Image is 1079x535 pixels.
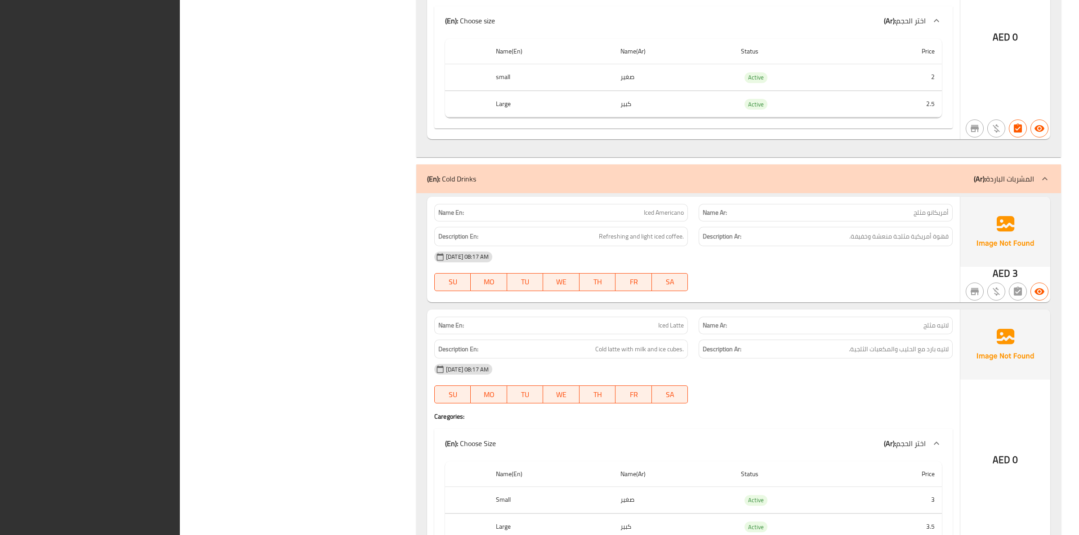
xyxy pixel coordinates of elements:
span: SA [655,388,685,401]
button: SA [652,385,688,403]
td: صغير [613,487,734,513]
b: (Ar): [884,437,896,450]
div: (En): Choose Size(Ar):اختر الحجم [434,429,953,458]
th: Price [858,461,942,487]
span: AED [993,28,1010,46]
p: Choose size [445,15,495,26]
button: WE [543,273,580,291]
span: MO [474,275,504,288]
th: small [489,64,613,91]
strong: Name Ar: [703,321,727,330]
strong: Description En: [438,344,478,355]
h4: Caregories: [434,412,953,421]
span: SU [438,275,467,288]
td: 2 [858,64,942,91]
span: [DATE] 08:17 AM [442,365,492,374]
button: Purchased item [987,119,1005,137]
strong: Name Ar: [703,208,727,217]
strong: Description Ar: [703,231,741,242]
button: Not has choices [1009,283,1027,301]
button: TH [580,273,616,291]
span: 3 [1012,265,1018,282]
th: Large [489,91,613,117]
th: Name(En) [489,461,613,487]
span: [DATE] 08:17 AM [442,252,492,261]
span: لاتيه بارد مع الحليب والمكعبات الثلجية. [849,344,949,355]
span: Iced Latte [658,321,684,330]
button: SA [652,273,688,291]
span: MO [474,388,504,401]
span: قهوة أمريكية مثلجة منعشة وخفيفة. [849,231,949,242]
th: Status [734,39,858,64]
span: Active [745,99,767,110]
button: SU [434,273,471,291]
th: Name(En) [489,39,613,64]
span: 0 [1012,28,1018,46]
span: WE [547,388,576,401]
button: WE [543,385,580,403]
span: WE [547,275,576,288]
th: Name(Ar) [613,461,734,487]
th: Small [489,487,613,513]
span: Refreshing and light iced coffee. [599,231,684,242]
button: Not branch specific item [966,119,984,137]
span: لاتيه مثلج [923,321,949,330]
span: اختر الحجم [896,14,926,27]
th: Name(Ar) [613,39,734,64]
img: Ae5nvW7+0k+MAAAAAElFTkSuQmCC [960,197,1050,267]
div: (En): Choose size(Ar):اختر الحجم [434,6,953,35]
span: Active [745,522,767,532]
button: FR [615,385,652,403]
td: 3 [858,487,942,513]
span: Iced Americano [644,208,684,217]
b: (Ar): [884,14,896,27]
strong: Description En: [438,231,478,242]
div: (En): Cold Drinks(Ar):المشربات الباردة [416,164,1061,193]
button: MO [471,273,507,291]
button: TU [507,385,544,403]
button: Not branch specific item [966,283,984,301]
b: (Ar): [974,172,986,186]
b: (En): [427,172,440,186]
b: (En): [445,437,458,450]
span: AED [993,451,1010,469]
span: SA [655,275,685,288]
strong: Description Ar: [703,344,741,355]
strong: Name En: [438,208,464,217]
span: FR [619,275,648,288]
button: SU [434,385,471,403]
span: أمريكانو مثلج [914,208,949,217]
span: اختر الحجم [896,437,926,450]
td: صغير [613,64,734,91]
button: MO [471,385,507,403]
span: TH [583,275,612,288]
button: FR [615,273,652,291]
strong: Name En: [438,321,464,330]
span: TU [511,388,540,401]
span: Active [745,495,767,505]
button: Has choices [1009,119,1027,137]
p: Choose Size [445,438,496,449]
button: TU [507,273,544,291]
button: TH [580,385,616,403]
span: SU [438,388,467,401]
th: Status [734,461,858,487]
img: Ae5nvW7+0k+MAAAAAElFTkSuQmCC [960,310,1050,380]
p: المشربات الباردة [974,173,1034,184]
span: AED [993,265,1010,282]
span: 0 [1012,451,1018,469]
p: Cold Drinks [427,173,476,184]
th: Price [858,39,942,64]
span: Active [745,72,767,83]
span: TH [583,388,612,401]
button: Available [1030,119,1048,137]
table: choices table [445,39,942,118]
b: (En): [445,14,458,27]
span: FR [619,388,648,401]
span: Cold latte with milk and ice cubes. [595,344,684,355]
span: TU [511,275,540,288]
